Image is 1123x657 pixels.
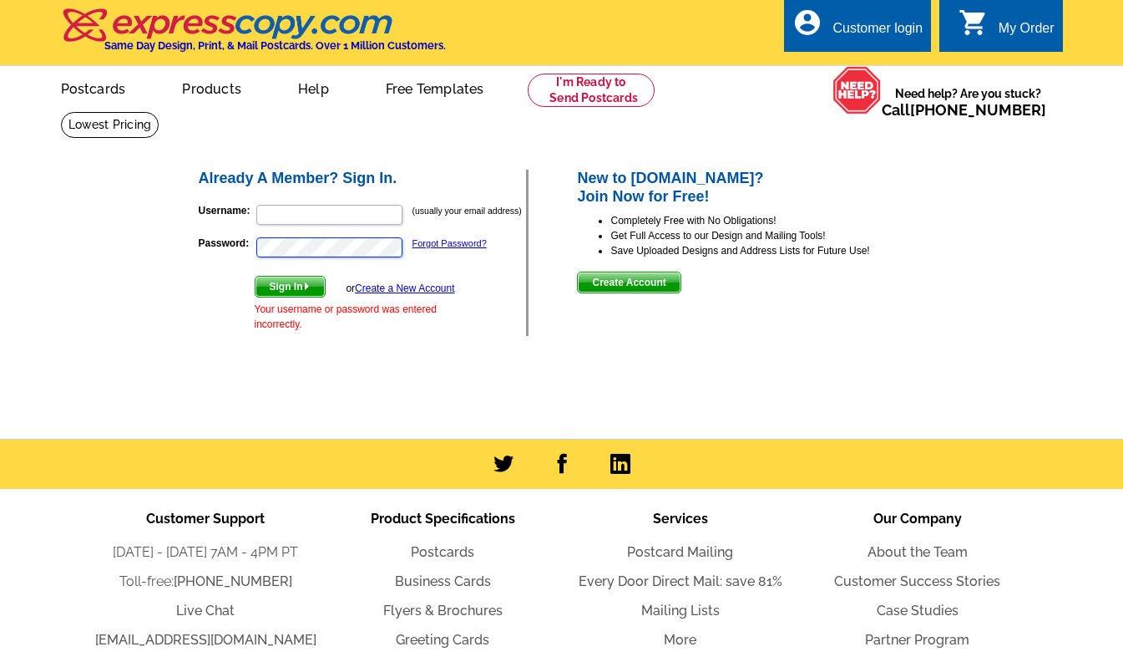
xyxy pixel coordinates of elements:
span: Product Specifications [371,511,515,527]
a: More [664,632,696,648]
span: Need help? Are you stuck? [882,85,1055,119]
h2: New to [DOMAIN_NAME]? Join Now for Free! [577,170,927,206]
a: Mailing Lists [641,603,720,619]
a: Greeting Cards [396,632,489,648]
span: Create Account [578,272,680,293]
button: Sign In [255,276,326,298]
a: Business Cards [395,573,491,589]
a: Same Day Design, Print, & Mail Postcards. Over 1 Million Customers. [61,20,446,52]
div: or [346,281,454,296]
img: button-next-arrow-white.png [303,283,311,290]
a: account_circle Customer login [792,18,923,39]
span: Sign In [255,277,325,297]
a: Flyers & Brochures [383,603,503,619]
a: shopping_cart My Order [959,18,1055,39]
a: Live Chat [176,603,235,619]
a: Products [155,68,268,107]
li: [DATE] - [DATE] 7AM - 4PM PT [87,542,324,563]
a: [PHONE_NUMBER] [910,101,1046,119]
a: [PHONE_NUMBER] [174,573,292,589]
a: Postcard Mailing [627,544,733,560]
span: Call [882,101,1046,119]
a: Every Door Direct Mail: save 81% [579,573,782,589]
span: Services [653,511,708,527]
button: Create Account [577,272,680,293]
li: Save Uploaded Designs and Address Lists for Future Use! [610,243,927,258]
a: Help [271,68,356,107]
li: Get Full Access to our Design and Mailing Tools! [610,228,927,243]
a: Postcards [411,544,474,560]
label: Password: [199,236,255,251]
h2: Already A Member? Sign In. [199,170,527,188]
a: Forgot Password? [412,238,487,248]
small: (usually your email address) [412,206,522,216]
li: Completely Free with No Obligations! [610,213,927,228]
i: account_circle [792,8,822,38]
img: help [832,66,882,115]
iframe: LiveChat chat widget [789,268,1123,657]
div: My Order [999,21,1055,44]
span: Customer Support [146,511,265,527]
div: Customer login [832,21,923,44]
div: Your username or password was entered incorrectly. [255,302,455,332]
i: shopping_cart [959,8,989,38]
a: [EMAIL_ADDRESS][DOMAIN_NAME] [95,632,316,648]
h4: Same Day Design, Print, & Mail Postcards. Over 1 Million Customers. [104,39,446,52]
a: Postcards [34,68,153,107]
li: Toll-free: [87,572,324,592]
a: Free Templates [359,68,511,107]
label: Username: [199,203,255,218]
a: Create a New Account [355,283,454,294]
